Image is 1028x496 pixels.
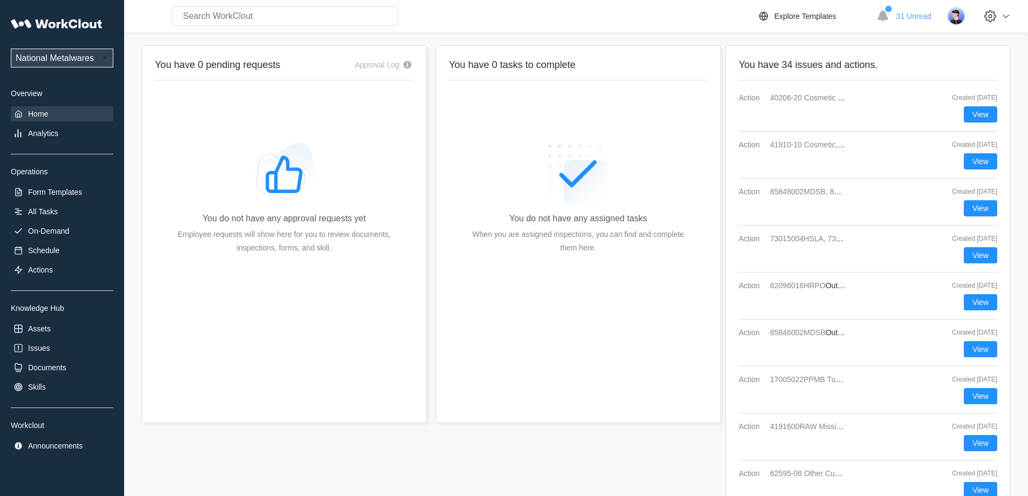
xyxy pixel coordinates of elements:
a: Announcements [11,438,113,453]
button: View [964,435,997,451]
a: On-Demand [11,223,113,239]
mark: Other [804,469,823,478]
img: user-5.png [947,7,965,25]
button: View [964,341,997,357]
span: View [972,205,989,212]
span: View [972,252,989,259]
button: View [964,106,997,123]
mark: 62595-08 [770,469,802,478]
a: Explore Templates [757,10,871,23]
span: Out of spec (dimensional) [826,328,912,337]
button: View [964,294,997,310]
div: All Tasks [28,207,58,216]
div: Schedule [28,246,59,255]
div: Created [DATE] [943,235,997,242]
span: Action [739,140,766,149]
span: Action [739,375,766,384]
div: Overview [11,89,113,98]
span: Action [739,93,766,102]
a: Issues [11,341,113,356]
mark: Cosmetic, Tubing/Material [804,140,891,149]
div: Analytics [28,129,58,138]
div: Created [DATE] [943,376,997,383]
span: View [972,439,989,447]
a: Form Templates [11,185,113,200]
a: Documents [11,360,113,375]
mark: 41910-10 [770,140,802,149]
h2: You have 0 tasks to complete [449,59,707,71]
div: Assets [28,324,51,333]
div: You do not have any approval requests yet [202,214,366,223]
span: Action [739,328,766,337]
span: Action [739,469,766,478]
div: Knowledge Hub [11,304,113,312]
span: View [972,486,989,494]
h2: You have 34 issues and actions. [739,59,997,71]
mark: Customer complaint [825,469,893,478]
div: Created [DATE] [943,282,997,289]
div: You do not have any assigned tasks [509,214,648,223]
mark: 85848002MDSB, 85849002MDSB [770,187,885,196]
mark: 17005022PPMB [770,375,825,384]
button: View [964,247,997,263]
mark: 85846002MDSB [770,328,826,337]
div: Created [DATE] [943,329,997,336]
span: Action [739,422,766,431]
div: Actions [28,266,53,274]
div: Issues [28,344,50,352]
div: On-Demand [28,227,69,235]
a: Schedule [11,243,113,258]
span: Action [739,187,766,196]
input: Search WorkClout [172,6,398,26]
div: Created [DATE] [943,94,997,101]
div: When you are assigned inspections, you can find and complete them here. [466,228,690,255]
div: Approval Log [355,60,399,69]
div: Skills [28,383,46,391]
a: Actions [11,262,113,277]
mark: Missing Feature [819,422,873,431]
mark: 62096016HRPO [770,281,826,290]
a: All Tasks [11,204,113,219]
span: Out of spec (dimensional) [826,281,912,290]
div: Announcements [28,441,83,450]
button: View [964,153,997,169]
div: Created [DATE] [943,188,997,195]
button: View [964,200,997,216]
div: Created [DATE] [943,141,997,148]
span: View [972,392,989,400]
h2: You have 0 pending requests [155,59,281,71]
span: 31 Unread [896,12,931,21]
button: View [964,388,997,404]
mark: Cosmetic [804,93,835,102]
div: Operations [11,167,113,176]
div: Created [DATE] [943,423,997,430]
div: Home [28,110,48,118]
div: Form Templates [28,188,82,196]
a: Analytics [11,126,113,141]
span: View [972,298,989,306]
a: Skills [11,379,113,395]
div: Employee requests will show here for you to review documents, inspections, forms, and skill. [172,228,396,255]
div: Documents [28,363,66,372]
span: View [972,158,989,165]
a: Assets [11,321,113,336]
div: Explore Templates [774,12,836,21]
span: Action [739,281,766,290]
span: View [972,345,989,353]
span: View [972,111,989,118]
mark: Tubing/Material [827,375,879,384]
mark: 40206-20 [770,93,802,102]
a: Home [11,106,113,121]
span: Action [739,234,766,243]
mark: 4191600RAW [770,422,817,431]
div: Workclout [11,421,113,430]
div: Created [DATE] [943,470,997,477]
